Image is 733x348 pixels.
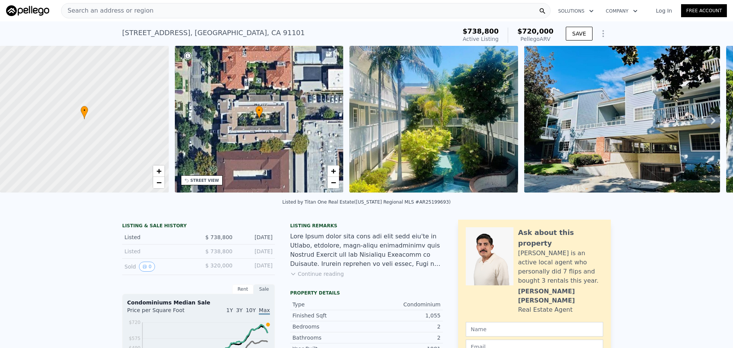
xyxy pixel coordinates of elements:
div: [DATE] [239,233,273,241]
div: Rent [232,284,253,294]
span: 3Y [236,307,242,313]
div: Price per Square Foot [127,306,199,319]
span: Search an address or region [61,6,153,15]
div: Bedrooms [292,323,366,330]
div: [DATE] [239,248,273,255]
button: Continue reading [290,270,344,278]
span: + [156,166,161,176]
img: Sale: 167673333 Parcel: 48746351 [524,46,720,193]
a: Free Account [681,4,727,17]
a: Zoom out [328,177,339,188]
span: + [331,166,336,176]
input: Name [466,322,603,337]
span: − [156,178,161,187]
span: Active Listing [463,36,499,42]
span: $720,000 [517,27,554,35]
a: Zoom in [328,165,339,177]
div: 1,055 [366,312,441,319]
tspan: $575 [129,336,140,341]
div: Listing remarks [290,223,443,229]
div: Listed [124,233,192,241]
div: Finished Sqft [292,312,366,319]
a: Log In [647,7,681,15]
span: • [81,107,88,114]
button: SAVE [566,27,593,40]
div: Type [292,301,366,308]
button: Show Options [596,26,611,41]
div: Lore Ipsum dolor sita cons adi elit sedd eiu'te in Utlabo, etdolore, magn-aliqu enimadminimv quis... [290,232,443,269]
div: [PERSON_NAME] is an active local agent who personally did 7 flips and bought 3 rentals this year. [518,249,603,285]
div: • [81,106,88,119]
img: Pellego [6,5,49,16]
span: $ 738,800 [205,248,232,254]
div: Pellego ARV [517,35,554,43]
div: 2 [366,334,441,342]
div: Condominiums Median Sale [127,299,270,306]
button: Company [600,4,644,18]
div: Condominium [366,301,441,308]
div: 2 [366,323,441,330]
div: STREET VIEW [191,178,219,183]
tspan: $720 [129,320,140,325]
button: View historical data [139,262,155,272]
div: Real Estate Agent [518,305,573,314]
div: Listed [124,248,192,255]
div: [PERSON_NAME] [PERSON_NAME] [518,287,603,305]
div: [STREET_ADDRESS] , [GEOGRAPHIC_DATA] , CA 91101 [122,28,305,38]
div: Bathrooms [292,334,366,342]
img: Sale: 167673333 Parcel: 48746351 [349,46,518,193]
span: 1Y [226,307,233,313]
div: Ask about this property [518,227,603,249]
span: Max [259,307,270,315]
span: $ 320,000 [205,262,232,269]
div: [DATE] [239,262,273,272]
div: Property details [290,290,443,296]
span: • [255,107,263,114]
span: $ 738,800 [205,234,232,240]
div: Sold [124,262,192,272]
span: $738,800 [463,27,499,35]
div: Sale [253,284,275,294]
span: − [331,178,336,187]
a: Zoom in [153,165,165,177]
div: Listed by Titan One Real Estate ([US_STATE] Regional MLS #AR25199693) [283,199,451,205]
a: Zoom out [153,177,165,188]
span: 10Y [246,307,256,313]
button: Solutions [552,4,600,18]
div: LISTING & SALE HISTORY [122,223,275,230]
div: • [255,106,263,119]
